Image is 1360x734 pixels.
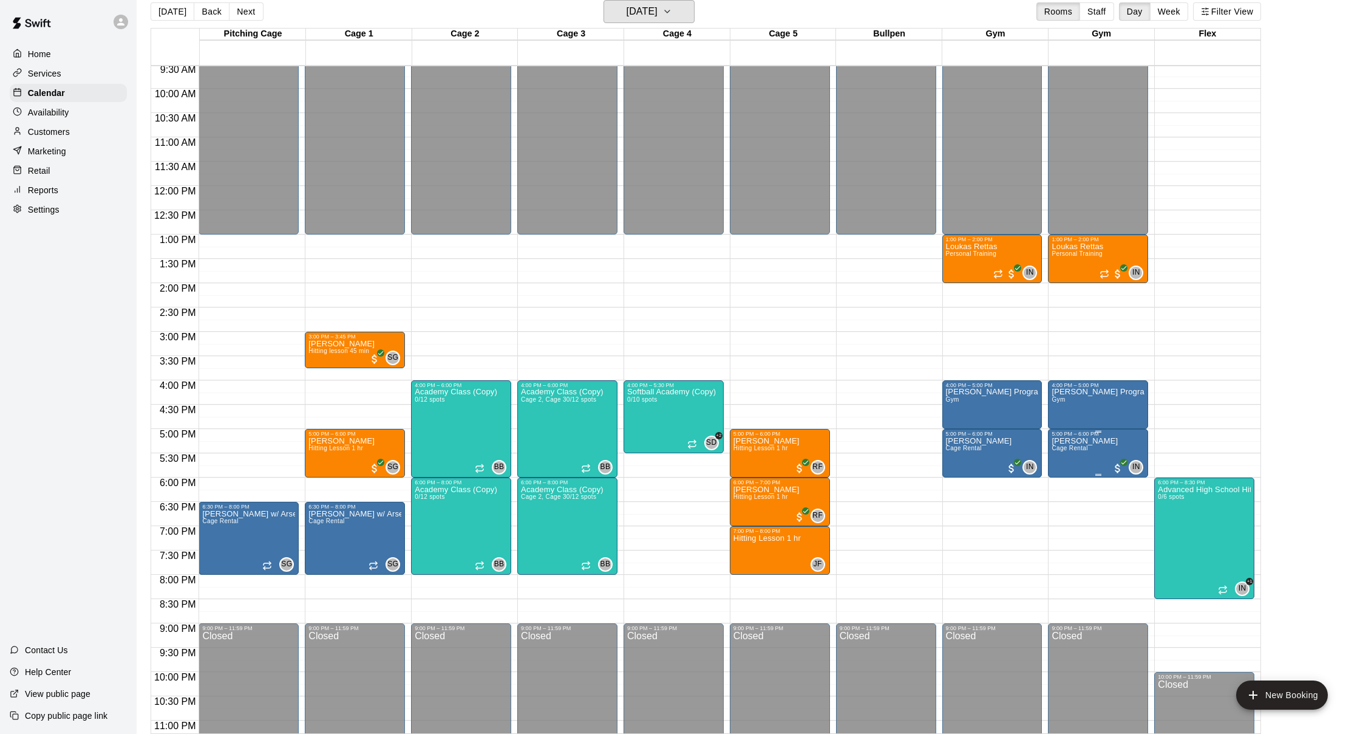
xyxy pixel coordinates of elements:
[152,137,199,148] span: 11:00 AM
[627,396,657,403] span: 0/10 spots filled
[157,380,199,391] span: 4:00 PM
[306,29,412,40] div: Cage 1
[1052,445,1087,451] span: Cage Rental
[10,103,127,122] a: Availability
[946,382,1039,388] div: 4:00 PM – 5:00 PM
[308,445,363,451] span: Hitting Lesson 1 hr
[993,269,1003,279] span: Recurring event
[25,710,107,722] p: Copy public page link
[1112,268,1124,280] span: All customers have paid
[1052,236,1144,242] div: 1:00 PM – 2:00 PM
[390,557,400,572] span: Shaun Garceau
[202,504,295,510] div: 6:30 PM – 8:00 PM
[733,625,826,631] div: 9:00 PM – 11:59 PM
[151,696,199,707] span: 10:30 PM
[706,437,716,449] span: SD
[1027,460,1037,475] span: Isaiah Nelson
[10,45,127,63] div: Home
[305,502,405,575] div: 6:30 PM – 8:00 PM: Shaun w/ Arsenal
[308,348,369,354] span: Hitting lesson 45 min
[10,181,127,199] a: Reports
[815,460,825,475] span: Rachel Frankhouser
[475,464,484,473] span: Recurring event
[733,445,788,451] span: Hitting Lesson 1 hr
[1236,681,1328,710] button: add
[1193,2,1261,21] button: Filter View
[840,625,933,631] div: 9:00 PM – 11:59 PM
[308,334,401,340] div: 3:00 PM – 3:45 PM
[390,460,400,475] span: Shaun Garceau
[28,165,50,177] p: Retail
[151,210,199,221] span: 12:30 PM
[151,672,199,682] span: 10:00 PM
[157,648,199,658] span: 9:30 PM
[730,526,830,575] div: 7:00 PM – 8:00 PM: Hitting Lesson 1 hr
[157,356,199,366] span: 3:30 PM
[10,201,127,219] a: Settings
[10,84,127,102] div: Calendar
[157,550,199,561] span: 7:30 PM
[517,478,617,575] div: 6:00 PM – 8:00 PM: Academy Class (Copy)
[1052,382,1144,388] div: 4:00 PM – 5:00 PM
[369,353,381,365] span: All customers have paid
[157,259,199,269] span: 1:30 PM
[10,142,127,160] a: Marketing
[581,464,591,473] span: Recurring event
[10,123,127,141] a: Customers
[497,460,506,475] span: Bucket Bucket
[603,557,613,572] span: Bucket Bucket
[369,561,378,571] span: Recurring event
[415,396,444,403] span: 0/12 spots filled
[284,557,294,572] span: Shaun Garceau
[1154,478,1254,599] div: 6:00 PM – 8:30 PM: Advanced High School Hitting and Strength Program (Copy)
[627,3,658,20] h6: [DATE]
[815,557,825,572] span: Joe Ferro
[151,2,194,21] button: [DATE]
[412,29,518,40] div: Cage 2
[733,431,826,437] div: 5:00 PM – 6:00 PM
[229,2,263,21] button: Next
[730,478,830,526] div: 6:00 PM – 7:00 PM: Hitting Lesson 1 hr
[28,204,59,216] p: Settings
[1026,461,1034,473] span: IN
[600,558,611,571] span: BB
[946,431,1039,437] div: 5:00 PM – 6:00 PM
[157,502,199,512] span: 6:30 PM
[1048,429,1148,478] div: 5:00 PM – 6:00 PM: Cage Rental
[10,162,127,180] a: Retail
[152,89,199,99] span: 10:00 AM
[733,528,826,534] div: 7:00 PM – 8:00 PM
[157,235,199,245] span: 1:00 PM
[1027,266,1037,280] span: Isaiah Nelson
[202,518,238,524] span: Cage Rental
[1132,461,1140,473] span: IN
[942,235,1042,283] div: 1:00 PM – 2:00 PM: Personal Training
[152,113,199,123] span: 10:30 AM
[157,64,199,75] span: 9:30 AM
[566,396,596,403] span: 0/12 spots filled
[415,382,508,388] div: 4:00 PM – 6:00 PM
[25,644,68,656] p: Contact Us
[1049,29,1155,40] div: Gym
[157,575,199,585] span: 8:00 PM
[157,623,199,634] span: 9:00 PM
[1100,269,1109,279] span: Recurring event
[521,382,614,388] div: 4:00 PM – 6:00 PM
[946,625,1039,631] div: 9:00 PM – 11:59 PM
[733,479,826,485] div: 6:00 PM – 7:00 PM
[194,2,229,21] button: Back
[1052,396,1065,403] span: Gym
[151,721,199,731] span: 11:00 PM
[733,493,788,500] span: Hitting Lesson 1 hr
[157,526,199,537] span: 7:00 PM
[518,29,624,40] div: Cage 3
[581,561,591,571] span: Recurring event
[200,29,306,40] div: Pitching Cage
[1132,267,1140,279] span: IN
[946,250,997,257] span: Personal Training
[600,461,611,473] span: BB
[415,493,444,500] span: 0/12 spots filled
[730,429,830,478] div: 5:00 PM – 6:00 PM: Hitting Lesson 1 hr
